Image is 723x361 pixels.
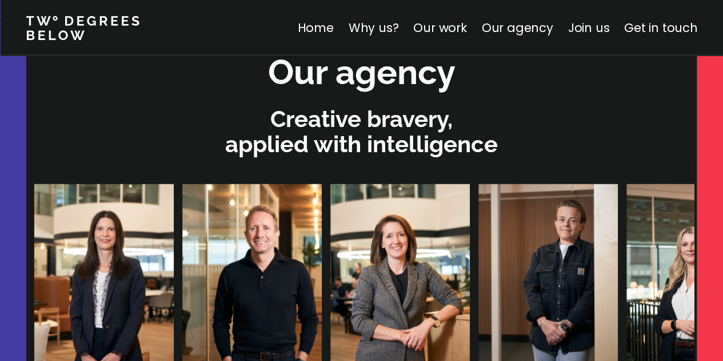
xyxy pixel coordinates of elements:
[568,19,609,36] a: Join us
[481,19,553,36] a: Our agency
[297,19,333,36] a: Home
[413,19,466,36] a: Our work
[348,19,398,36] a: Why us?
[32,106,691,157] p: Creative bravery, applied with intelligence
[624,19,697,36] a: Get in touch
[268,49,456,96] h2: Our agency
